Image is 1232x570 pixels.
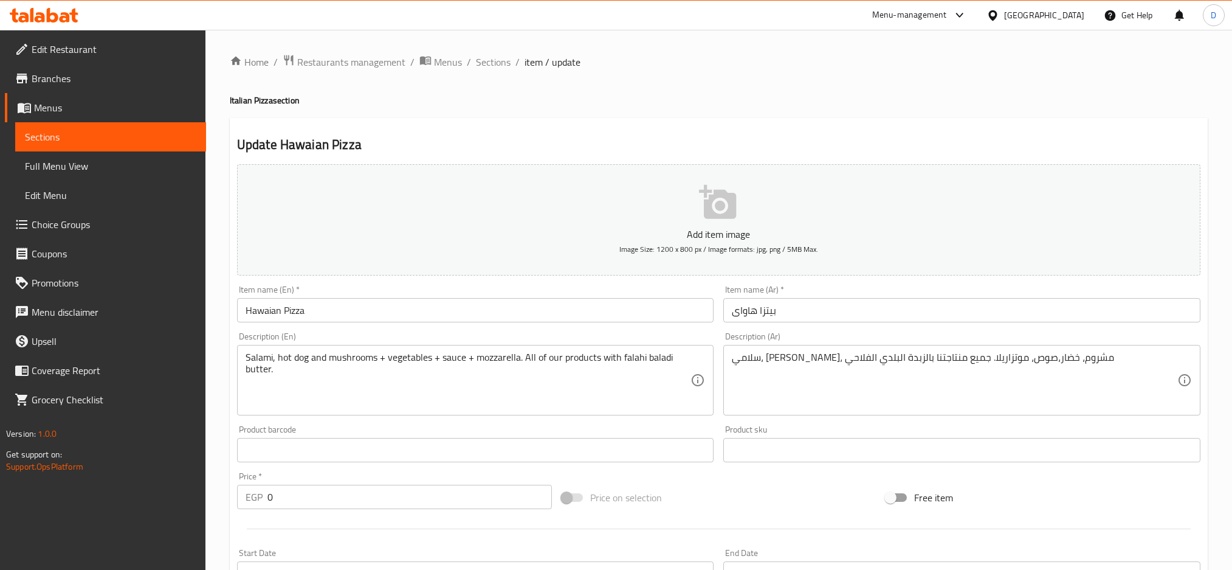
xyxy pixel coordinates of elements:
[230,54,1208,70] nav: breadcrumb
[32,42,196,57] span: Edit Restaurant
[467,55,471,69] li: /
[246,490,263,504] p: EGP
[15,151,206,181] a: Full Menu View
[246,352,691,409] textarea: Salami, hot dog and mushrooms + vegetables + sauce + mozzarella. All of our products with falahi ...
[25,130,196,144] span: Sections
[230,94,1208,106] h4: Italian Pizza section
[590,490,662,505] span: Price on selection
[410,55,415,69] li: /
[5,297,206,327] a: Menu disclaimer
[5,210,206,239] a: Choice Groups
[476,55,511,69] a: Sections
[5,327,206,356] a: Upsell
[5,268,206,297] a: Promotions
[1211,9,1216,22] span: D
[283,54,405,70] a: Restaurants management
[32,71,196,86] span: Branches
[723,298,1200,322] input: Enter name Ar
[732,352,1177,409] textarea: سلامي، [PERSON_NAME]، مشروم، خضار،صوص، موتزاريلا. جميع منتاجتنا بالزبدة البلدي الفلاحي
[237,298,714,322] input: Enter name En
[25,159,196,173] span: Full Menu View
[5,385,206,414] a: Grocery Checklist
[5,93,206,122] a: Menus
[32,305,196,319] span: Menu disclaimer
[237,438,714,462] input: Please enter product barcode
[1004,9,1084,22] div: [GEOGRAPHIC_DATA]
[6,447,62,462] span: Get support on:
[872,8,947,23] div: Menu-management
[237,164,1200,276] button: Add item imageImage Size: 1200 x 800 px / Image formats: jpg, png / 5MB Max.
[419,54,462,70] a: Menus
[230,55,269,69] a: Home
[32,363,196,378] span: Coverage Report
[297,55,405,69] span: Restaurants management
[34,100,196,115] span: Menus
[6,459,83,474] a: Support.OpsPlatform
[32,246,196,261] span: Coupons
[32,276,196,290] span: Promotions
[25,188,196,203] span: Edit Menu
[5,239,206,268] a: Coupons
[38,426,57,442] span: 1.0.0
[5,356,206,385] a: Coverage Report
[274,55,278,69] li: /
[32,217,196,232] span: Choice Groups
[5,35,206,64] a: Edit Restaurant
[619,242,818,256] span: Image Size: 1200 x 800 px / Image formats: jpg, png / 5MB Max.
[914,490,953,505] span: Free item
[32,392,196,407] span: Grocery Checklist
[267,485,552,509] input: Please enter price
[5,64,206,93] a: Branches
[32,334,196,349] span: Upsell
[525,55,580,69] span: item / update
[256,227,1182,242] p: Add item image
[237,136,1200,154] h2: Update Hawaian Pizza
[723,438,1200,462] input: Please enter product sku
[6,426,36,442] span: Version:
[15,181,206,210] a: Edit Menu
[434,55,462,69] span: Menus
[15,122,206,151] a: Sections
[515,55,520,69] li: /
